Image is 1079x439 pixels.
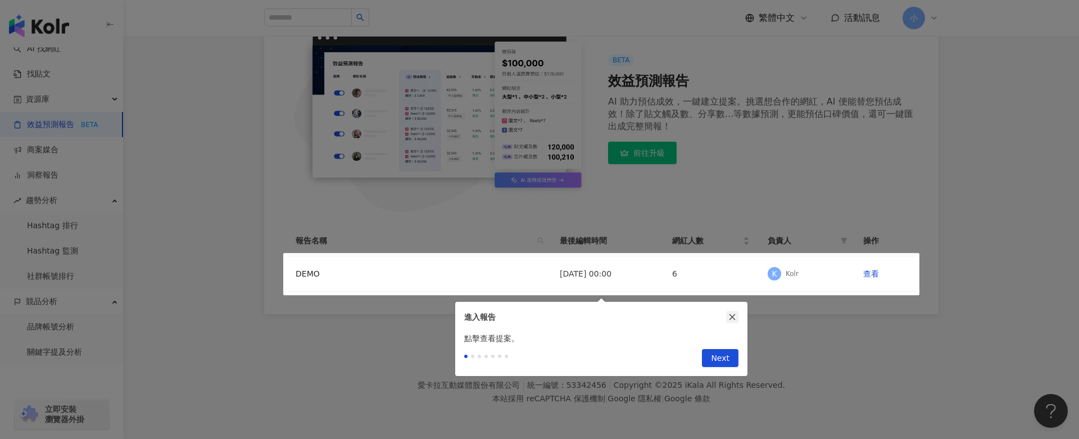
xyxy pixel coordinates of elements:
[455,332,747,345] div: 點擊查看提案。
[702,349,738,367] button: Next
[464,311,726,323] div: 進入報告
[726,311,738,323] button: close
[728,313,736,321] span: close
[711,350,729,368] span: Next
